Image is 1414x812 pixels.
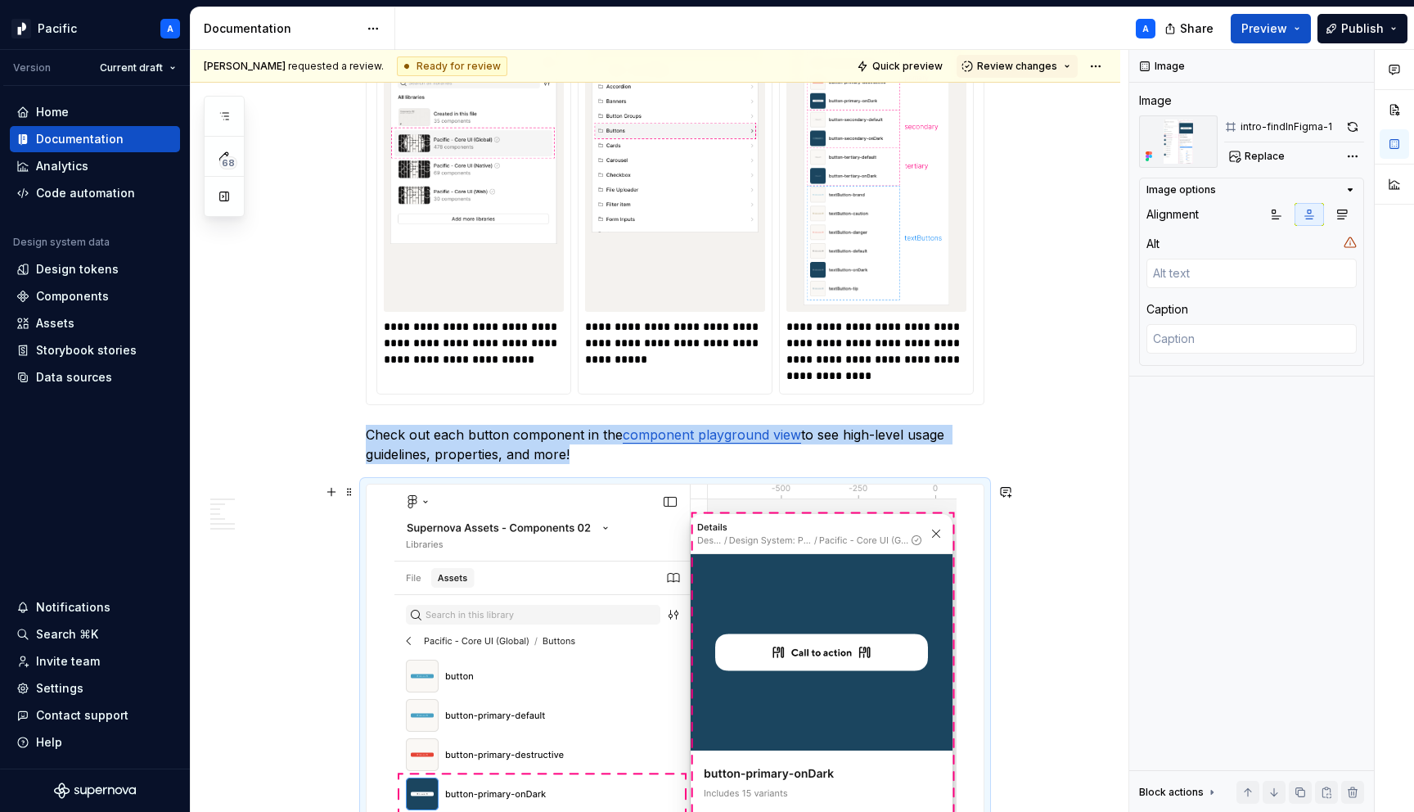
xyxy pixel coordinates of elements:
[1241,120,1332,133] div: intro-findInFigma-1
[13,61,51,74] div: Version
[10,283,180,309] a: Components
[36,131,124,147] div: Documentation
[36,104,69,120] div: Home
[1139,92,1172,109] div: Image
[10,729,180,756] button: Help
[36,680,83,697] div: Settings
[1180,20,1214,37] span: Share
[1224,145,1292,168] button: Replace
[1231,14,1311,43] button: Preview
[54,783,136,799] svg: Supernova Logo
[11,19,31,38] img: 8d0dbd7b-a897-4c39-8ca0-62fbda938e11.png
[10,594,180,620] button: Notifications
[10,153,180,179] a: Analytics
[1146,236,1160,252] div: Alt
[10,337,180,363] a: Storybook stories
[852,55,950,78] button: Quick preview
[204,60,384,73] span: requested a review.
[1146,183,1216,196] div: Image options
[38,20,77,37] div: Pacific
[167,22,173,35] div: A
[204,60,286,72] span: [PERSON_NAME]
[397,56,507,76] div: Ready for review
[36,288,109,304] div: Components
[10,702,180,729] button: Contact support
[204,20,358,37] div: Documentation
[623,426,801,443] a: component playground view
[366,425,984,464] p: Check out each button component in the to see high-level usage guidelines, properties, and more!
[10,675,180,701] a: Settings
[92,56,183,79] button: Current draft
[1146,183,1357,196] button: Image options
[100,61,163,74] span: Current draft
[10,648,180,674] a: Invite team
[10,256,180,282] a: Design tokens
[1139,781,1218,804] div: Block actions
[10,364,180,390] a: Data sources
[10,621,180,647] button: Search ⌘K
[1156,14,1224,43] button: Share
[219,156,237,169] span: 68
[1146,301,1188,318] div: Caption
[1317,14,1407,43] button: Publish
[1245,150,1285,163] span: Replace
[36,342,137,359] div: Storybook stories
[10,310,180,336] a: Assets
[10,99,180,125] a: Home
[1146,206,1199,223] div: Alignment
[36,261,119,277] div: Design tokens
[36,734,62,751] div: Help
[977,60,1057,73] span: Review changes
[10,126,180,152] a: Documentation
[1341,20,1384,37] span: Publish
[36,626,98,643] div: Search ⌘K
[10,180,180,206] a: Code automation
[36,158,88,174] div: Analytics
[36,315,74,332] div: Assets
[1142,22,1149,35] div: A
[36,599,110,616] div: Notifications
[1241,20,1287,37] span: Preview
[36,707,128,724] div: Contact support
[957,55,1078,78] button: Review changes
[36,369,112,386] div: Data sources
[36,185,135,201] div: Code automation
[36,653,100,670] div: Invite team
[13,236,110,249] div: Design system data
[872,60,943,73] span: Quick preview
[1139,115,1218,168] img: ad59ce2e-29ec-4b59-88e7-31fbbb1c0d2f.png
[3,11,187,46] button: PacificA
[1139,786,1204,799] div: Block actions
